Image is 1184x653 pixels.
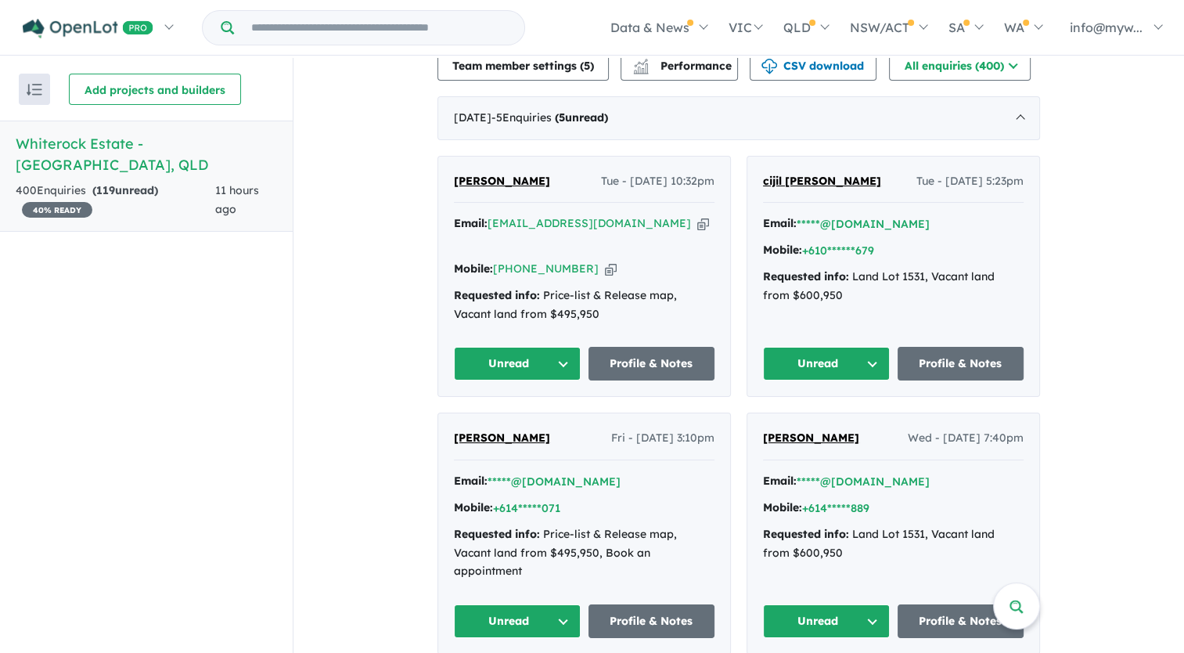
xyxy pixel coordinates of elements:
span: [PERSON_NAME] [763,431,859,445]
div: Land Lot 1531, Vacant land from $600,950 [763,268,1024,305]
button: Unread [454,347,581,381]
button: Performance [621,49,738,81]
span: 119 [96,183,115,197]
img: Openlot PRO Logo White [23,19,153,38]
a: [PHONE_NUMBER] [493,262,599,276]
button: All enquiries (400) [889,49,1031,81]
button: Unread [763,347,890,381]
a: Profile & Notes [898,604,1024,638]
strong: Email: [763,216,797,230]
button: Unread [454,604,581,638]
strong: ( unread) [92,183,158,197]
input: Try estate name, suburb, builder or developer [237,11,521,45]
span: Fri - [DATE] 3:10pm [611,429,714,448]
a: [PERSON_NAME] [763,429,859,448]
strong: Email: [763,474,797,488]
img: bar-chart.svg [633,63,649,74]
a: [PERSON_NAME] [454,172,550,191]
div: Price-list & Release map, Vacant land from $495,950 [454,287,714,324]
button: CSV download [750,49,876,81]
strong: Email: [454,216,488,230]
button: Team member settings (5) [437,49,609,81]
a: Profile & Notes [588,347,715,381]
button: Unread [763,604,890,638]
button: Copy [697,215,709,232]
span: 40 % READY [22,202,92,218]
div: Land Lot 1531, Vacant land from $600,950 [763,525,1024,563]
span: [PERSON_NAME] [454,174,550,188]
div: [DATE] [437,96,1040,140]
a: [PERSON_NAME] [454,429,550,448]
span: Tue - [DATE] 10:32pm [601,172,714,191]
strong: Mobile: [763,500,802,514]
span: Wed - [DATE] 7:40pm [908,429,1024,448]
strong: Mobile: [454,500,493,514]
span: cijil [PERSON_NAME] [763,174,881,188]
a: [EMAIL_ADDRESS][DOMAIN_NAME] [488,216,691,230]
strong: Requested info: [454,527,540,541]
h5: Whiterock Estate - [GEOGRAPHIC_DATA] , QLD [16,133,277,175]
span: 5 [559,110,565,124]
strong: Requested info: [763,269,849,283]
a: Profile & Notes [898,347,1024,381]
a: cijil [PERSON_NAME] [763,172,881,191]
img: line-chart.svg [634,59,648,67]
img: sort.svg [27,84,42,96]
span: 11 hours ago [215,183,259,216]
div: 400 Enquir ies [16,182,215,219]
strong: Requested info: [454,288,540,302]
span: info@myw... [1070,20,1143,35]
strong: Mobile: [763,243,802,257]
a: Profile & Notes [588,604,715,638]
span: Performance [635,59,732,73]
span: Tue - [DATE] 5:23pm [916,172,1024,191]
div: Price-list & Release map, Vacant land from $495,950, Book an appointment [454,525,714,581]
button: Copy [605,261,617,277]
strong: Mobile: [454,262,493,276]
button: Add projects and builders [69,74,241,105]
span: [PERSON_NAME] [454,431,550,445]
strong: Requested info: [763,527,849,541]
span: 5 [584,59,590,73]
strong: ( unread) [555,110,608,124]
img: download icon [761,59,777,74]
strong: Email: [454,474,488,488]
span: - 5 Enquir ies [491,110,608,124]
